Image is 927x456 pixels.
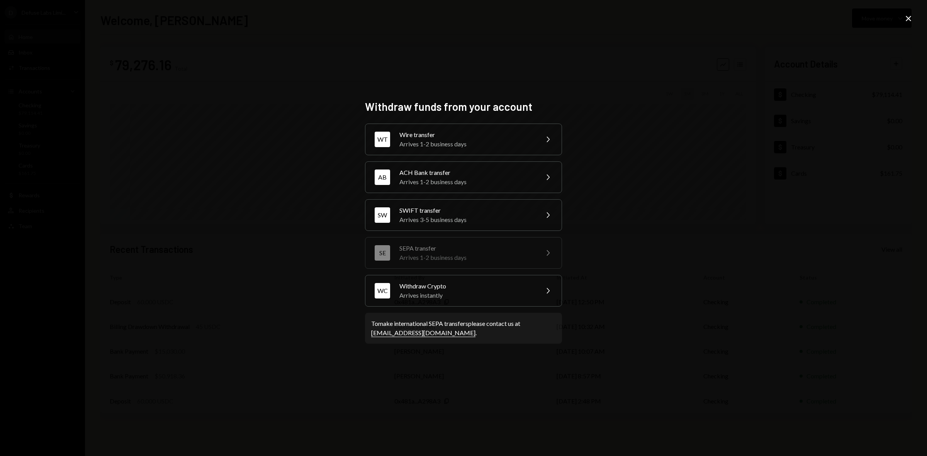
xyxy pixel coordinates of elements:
div: WC [375,283,390,298]
div: Arrives 1-2 business days [399,139,534,149]
div: Arrives 1-2 business days [399,177,534,186]
button: SWSWIFT transferArrives 3-5 business days [365,199,562,231]
div: SWIFT transfer [399,206,534,215]
div: To make international SEPA transfers please contact us at . [371,319,556,337]
div: Arrives 3-5 business days [399,215,534,224]
button: SESEPA transferArrives 1-2 business days [365,237,562,269]
div: ACH Bank transfer [399,168,534,177]
div: AB [375,170,390,185]
div: Arrives instantly [399,291,534,300]
div: SW [375,207,390,223]
button: ABACH Bank transferArrives 1-2 business days [365,161,562,193]
button: WTWire transferArrives 1-2 business days [365,124,562,155]
button: WCWithdraw CryptoArrives instantly [365,275,562,307]
div: Withdraw Crypto [399,281,534,291]
h2: Withdraw funds from your account [365,99,562,114]
div: Wire transfer [399,130,534,139]
a: [EMAIL_ADDRESS][DOMAIN_NAME] [371,329,475,337]
div: SE [375,245,390,261]
div: SEPA transfer [399,244,534,253]
div: WT [375,132,390,147]
div: Arrives 1-2 business days [399,253,534,262]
